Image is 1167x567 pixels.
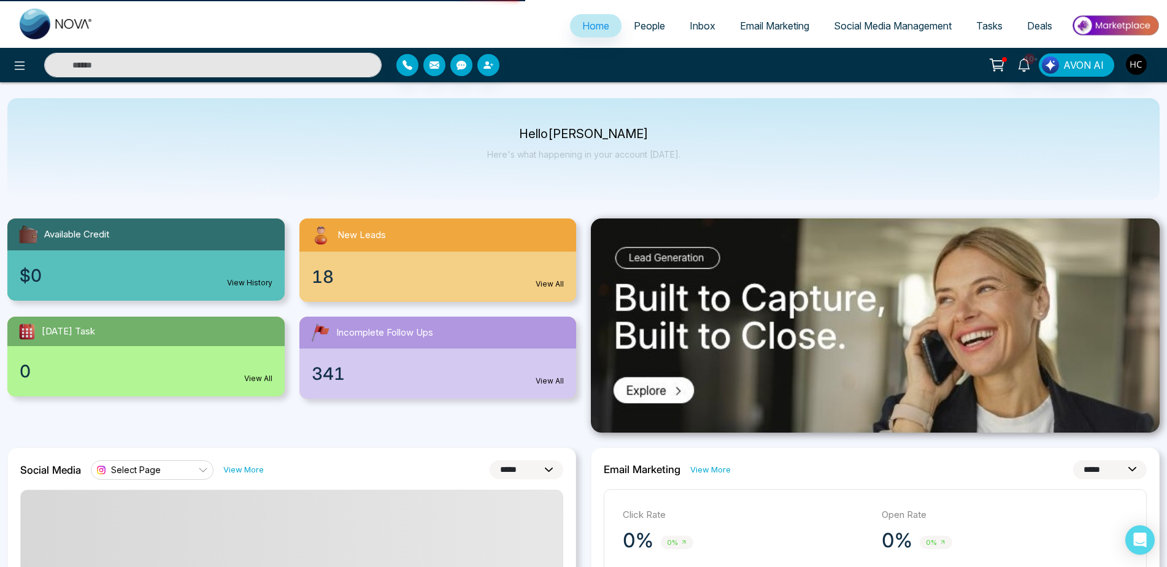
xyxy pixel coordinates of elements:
span: Tasks [976,20,1003,32]
a: View History [227,277,272,288]
button: AVON AI [1039,53,1114,77]
img: followUps.svg [309,322,331,344]
span: Available Credit [44,228,109,242]
span: People [634,20,665,32]
img: newLeads.svg [309,223,333,247]
img: instagram [95,464,107,476]
a: Home [570,14,622,37]
span: Inbox [690,20,715,32]
img: availableCredit.svg [17,223,39,245]
img: Lead Flow [1042,56,1059,74]
a: New Leads18View All [292,218,584,302]
span: 0% [920,536,952,550]
a: Social Media Management [822,14,964,37]
h2: Social Media [20,464,81,476]
span: [DATE] Task [42,325,95,339]
a: Inbox [677,14,728,37]
p: 0% [882,528,912,553]
a: View All [536,376,564,387]
p: Hello [PERSON_NAME] [487,129,680,139]
a: 10+ [1009,53,1039,75]
span: New Leads [337,228,386,242]
span: Email Marketing [740,20,809,32]
span: Deals [1027,20,1052,32]
span: 0 [20,358,31,384]
span: 0% [661,536,693,550]
span: Select Page [111,464,161,476]
span: Incomplete Follow Ups [336,326,433,340]
span: Home [582,20,609,32]
a: Email Marketing [728,14,822,37]
img: . [591,218,1160,433]
img: Market-place.gif [1071,12,1160,39]
div: Open Intercom Messenger [1125,525,1155,555]
p: 0% [623,528,653,553]
img: todayTask.svg [17,322,37,341]
a: View More [690,464,731,476]
span: 18 [312,264,334,290]
p: Click Rate [623,508,869,522]
a: View More [223,464,264,476]
a: Tasks [964,14,1015,37]
span: AVON AI [1063,58,1104,72]
p: Here's what happening in your account [DATE]. [487,149,680,160]
a: View All [244,373,272,384]
a: People [622,14,677,37]
a: Deals [1015,14,1065,37]
img: User Avatar [1126,54,1147,75]
img: Nova CRM Logo [20,9,93,39]
span: $0 [20,263,42,288]
a: Incomplete Follow Ups341View All [292,317,584,399]
p: Open Rate [882,508,1128,522]
h2: Email Marketing [604,463,680,476]
span: 341 [312,361,345,387]
a: View All [536,279,564,290]
span: Social Media Management [834,20,952,32]
span: 10+ [1024,53,1035,64]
